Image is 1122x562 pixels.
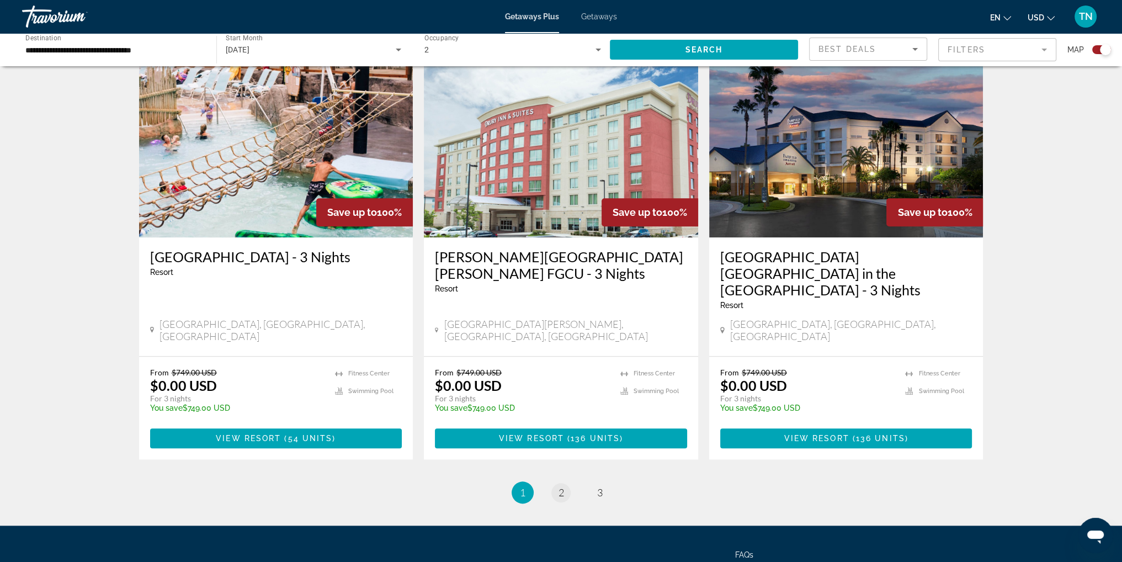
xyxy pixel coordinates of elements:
[886,198,983,226] div: 100%
[216,434,281,443] span: View Resort
[435,284,458,293] span: Resort
[435,248,687,282] a: [PERSON_NAME][GEOGRAPHIC_DATA][PERSON_NAME] FGCU - 3 Nights
[150,248,402,265] a: [GEOGRAPHIC_DATA] - 3 Nights
[435,377,502,394] p: $0.00 USD
[571,434,620,443] span: 136 units
[424,45,429,54] span: 2
[505,12,559,21] a: Getaways Plus
[327,206,377,218] span: Save up to
[435,428,687,448] button: View Resort(136 units)
[22,2,132,31] a: Travorium
[150,394,325,404] p: For 3 nights
[990,13,1001,22] span: en
[316,198,413,226] div: 100%
[918,388,964,395] span: Swimming Pool
[348,370,390,377] span: Fitness Center
[720,394,895,404] p: For 3 nights
[1028,9,1055,25] button: Change currency
[424,34,459,42] span: Occupancy
[150,428,402,448] button: View Resort(54 units)
[742,368,787,377] span: $749.00 USD
[1078,518,1113,553] iframe: Button to launch messaging window
[720,377,787,394] p: $0.00 USD
[1067,42,1084,57] span: Map
[720,428,972,448] button: View Resort(136 units)
[685,45,722,54] span: Search
[990,9,1011,25] button: Change language
[818,43,918,56] mat-select: Sort by
[424,61,698,237] img: S267E01X.jpg
[226,34,263,42] span: Start Month
[226,45,250,54] span: [DATE]
[139,61,413,237] img: S183O01X.jpg
[735,550,753,559] a: FAQs
[172,368,217,377] span: $749.00 USD
[720,404,895,412] p: $749.00 USD
[581,12,617,21] a: Getaways
[856,434,905,443] span: 136 units
[784,434,849,443] span: View Resort
[348,388,394,395] span: Swimming Pool
[720,404,753,412] span: You save
[720,248,972,298] a: [GEOGRAPHIC_DATA] [GEOGRAPHIC_DATA] in the [GEOGRAPHIC_DATA] - 3 Nights
[1028,13,1044,22] span: USD
[159,318,402,342] span: [GEOGRAPHIC_DATA], [GEOGRAPHIC_DATA], [GEOGRAPHIC_DATA]
[435,394,609,404] p: For 3 nights
[281,434,336,443] span: ( )
[610,40,799,60] button: Search
[456,368,502,377] span: $749.00 USD
[520,486,525,499] span: 1
[709,61,983,237] img: RR24E01X.jpg
[564,434,623,443] span: ( )
[613,206,662,218] span: Save up to
[818,45,876,54] span: Best Deals
[288,434,333,443] span: 54 units
[499,434,564,443] span: View Resort
[634,370,675,377] span: Fitness Center
[150,404,325,412] p: $749.00 USD
[597,486,603,499] span: 3
[730,318,972,342] span: [GEOGRAPHIC_DATA], [GEOGRAPHIC_DATA], [GEOGRAPHIC_DATA]
[602,198,698,226] div: 100%
[1079,11,1093,22] span: TN
[720,301,743,310] span: Resort
[897,206,947,218] span: Save up to
[150,368,169,377] span: From
[444,318,687,342] span: [GEOGRAPHIC_DATA][PERSON_NAME], [GEOGRAPHIC_DATA], [GEOGRAPHIC_DATA]
[435,368,454,377] span: From
[435,404,609,412] p: $749.00 USD
[849,434,908,443] span: ( )
[25,34,61,41] span: Destination
[1071,5,1100,28] button: User Menu
[918,370,960,377] span: Fitness Center
[435,404,467,412] span: You save
[720,368,739,377] span: From
[150,377,217,394] p: $0.00 USD
[150,268,173,277] span: Resort
[139,481,983,503] nav: Pagination
[634,388,679,395] span: Swimming Pool
[559,486,564,499] span: 2
[938,38,1056,62] button: Filter
[150,404,183,412] span: You save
